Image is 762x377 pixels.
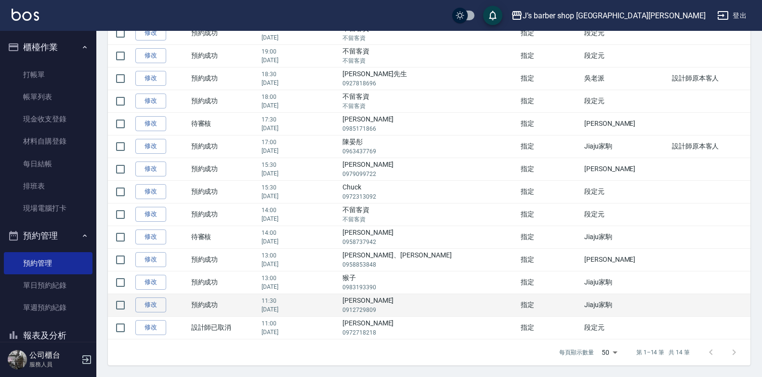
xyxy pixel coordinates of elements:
[189,248,259,271] td: 預約成功
[135,320,166,335] a: 修改
[518,44,582,67] td: 指定
[4,86,92,108] a: 帳單列表
[262,260,338,269] p: [DATE]
[582,135,670,158] td: Jiaju家駒
[262,319,338,328] p: 11:00
[582,294,670,316] td: Jiaju家駒
[342,283,516,292] p: 0983193390
[135,275,166,290] a: 修改
[340,67,518,90] td: [PERSON_NAME]先生
[262,251,338,260] p: 13:00
[135,229,166,244] a: 修改
[507,6,709,26] button: J’s barber shop [GEOGRAPHIC_DATA][PERSON_NAME]
[582,316,670,339] td: 段定元
[340,135,518,158] td: 陳晏彤
[262,33,338,42] p: [DATE]
[135,252,166,267] a: 修改
[340,271,518,294] td: 猴子
[135,297,166,312] a: 修改
[342,260,516,269] p: 0958853848
[582,248,670,271] td: [PERSON_NAME]
[518,226,582,248] td: 指定
[342,56,516,65] p: 不留客資
[518,271,582,294] td: 指定
[518,112,582,135] td: 指定
[262,283,338,291] p: [DATE]
[582,158,670,180] td: [PERSON_NAME]
[582,271,670,294] td: Jiaju家駒
[4,130,92,152] a: 材料自購登錄
[189,271,259,294] td: 預約成功
[582,112,670,135] td: [PERSON_NAME]
[518,180,582,203] td: 指定
[262,328,338,337] p: [DATE]
[340,180,518,203] td: Chuck
[4,197,92,219] a: 現場電腦打卡
[559,348,594,357] p: 每頁顯示數量
[262,70,338,79] p: 18:30
[189,90,259,112] td: 預約成功
[598,339,621,365] div: 50
[523,10,706,22] div: J’s barber shop [GEOGRAPHIC_DATA][PERSON_NAME]
[262,206,338,215] p: 14:00
[262,79,338,87] p: [DATE]
[518,22,582,44] td: 指定
[135,48,166,63] a: 修改
[340,226,518,248] td: [PERSON_NAME]
[262,101,338,110] p: [DATE]
[135,26,166,40] a: 修改
[189,135,259,158] td: 預約成功
[262,229,338,237] p: 14:00
[4,274,92,296] a: 單日預約紀錄
[135,94,166,108] a: 修改
[262,274,338,283] p: 13:00
[262,56,338,65] p: [DATE]
[518,135,582,158] td: 指定
[342,124,516,133] p: 0985171866
[262,296,338,305] p: 11:30
[4,64,92,86] a: 打帳單
[518,248,582,271] td: 指定
[518,90,582,112] td: 指定
[342,238,516,246] p: 0958737942
[262,169,338,178] p: [DATE]
[189,316,259,339] td: 設計師已取消
[582,22,670,44] td: 段定元
[135,116,166,131] a: 修改
[670,135,750,158] td: 設計師原本客人
[582,203,670,226] td: 段定元
[262,161,338,169] p: 15:30
[670,67,750,90] td: 設計師原本客人
[582,180,670,203] td: 段定元
[262,124,338,133] p: [DATE]
[636,348,690,357] p: 第 1–14 筆 共 14 筆
[518,294,582,316] td: 指定
[189,44,259,67] td: 預約成功
[582,90,670,112] td: 段定元
[189,294,259,316] td: 預約成功
[262,183,338,192] p: 15:30
[518,158,582,180] td: 指定
[342,34,516,42] p: 不留客資
[189,203,259,226] td: 預約成功
[342,306,516,314] p: 0912729809
[29,360,79,369] p: 服務人員
[518,203,582,226] td: 指定
[342,170,516,178] p: 0979099722
[135,71,166,86] a: 修改
[189,180,259,203] td: 預約成功
[135,184,166,199] a: 修改
[262,192,338,201] p: [DATE]
[262,215,338,223] p: [DATE]
[340,294,518,316] td: [PERSON_NAME]
[342,192,516,201] p: 0972313092
[262,47,338,56] p: 19:00
[340,158,518,180] td: [PERSON_NAME]
[189,226,259,248] td: 待審核
[340,44,518,67] td: 不留客資
[135,139,166,154] a: 修改
[189,112,259,135] td: 待審核
[582,44,670,67] td: 段定元
[262,305,338,314] p: [DATE]
[4,35,92,60] button: 櫃檯作業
